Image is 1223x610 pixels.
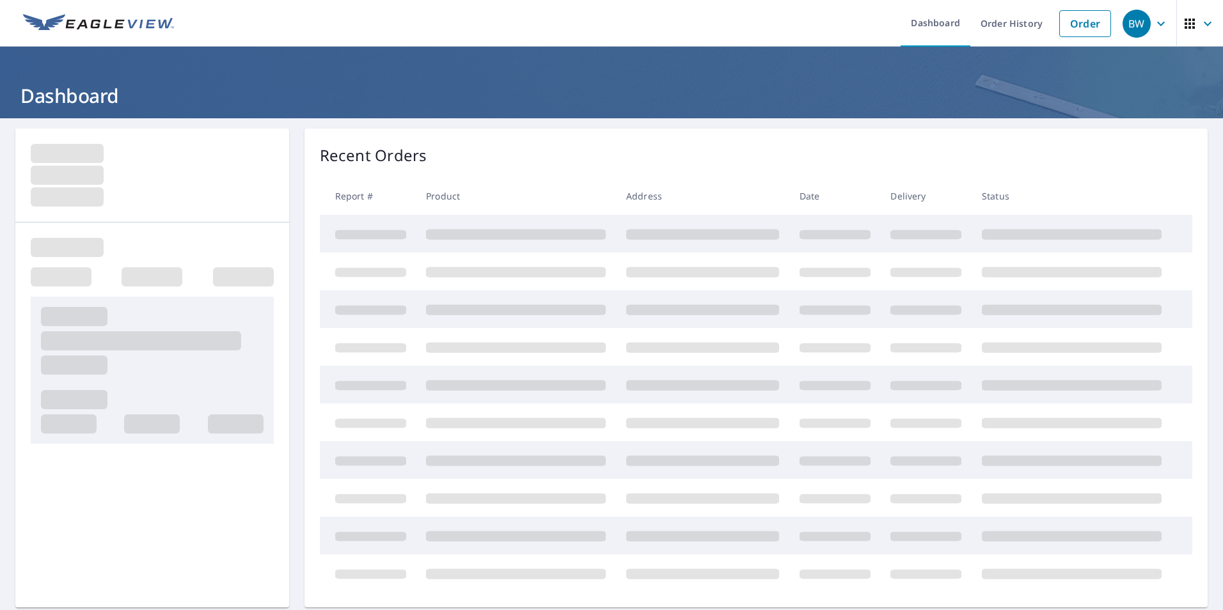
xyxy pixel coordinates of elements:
th: Delivery [880,177,972,215]
th: Status [972,177,1172,215]
th: Report # [320,177,416,215]
a: Order [1059,10,1111,37]
th: Product [416,177,616,215]
th: Address [616,177,789,215]
p: Recent Orders [320,144,427,167]
img: EV Logo [23,14,174,33]
div: BW [1123,10,1151,38]
h1: Dashboard [15,82,1208,109]
th: Date [789,177,881,215]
